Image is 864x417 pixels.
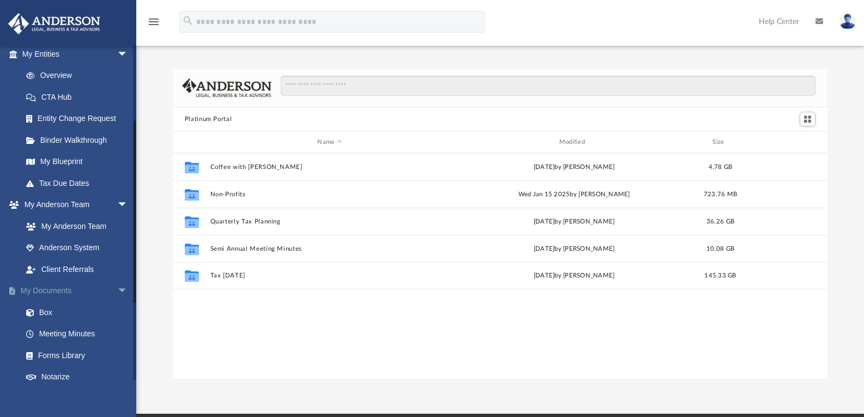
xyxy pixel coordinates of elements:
[147,15,160,28] i: menu
[5,13,104,34] img: Anderson Advisors Platinum Portal
[708,164,732,170] span: 4.78 GB
[147,21,160,28] a: menu
[706,246,734,252] span: 10.08 GB
[706,219,734,225] span: 36.26 GB
[210,164,449,171] button: Coffee with [PERSON_NAME]
[15,323,144,345] a: Meeting Minutes
[15,237,139,259] a: Anderson System
[698,137,742,147] div: Size
[454,244,693,254] div: [DATE] by [PERSON_NAME]
[454,162,693,172] div: [DATE] by [PERSON_NAME]
[454,271,693,281] div: [DATE] by [PERSON_NAME]
[454,137,694,147] div: Modified
[117,43,139,65] span: arrow_drop_down
[15,151,139,173] a: My Blueprint
[281,76,815,96] input: Search files and folders
[747,137,823,147] div: id
[8,194,139,216] a: My Anderson Teamarrow_drop_down
[15,86,144,108] a: CTA Hub
[117,194,139,216] span: arrow_drop_down
[454,190,693,200] div: Wed Jan 15 2025 by [PERSON_NAME]
[15,129,144,151] a: Binder Walkthrough
[8,43,144,65] a: My Entitiesarrow_drop_down
[210,245,449,252] button: Semi Annual Meeting Minutes
[185,114,232,124] button: Platinum Portal
[15,366,144,388] a: Notarize
[15,172,144,194] a: Tax Due Dates
[210,272,449,279] button: Tax [DATE]
[117,280,139,303] span: arrow_drop_down
[15,258,139,280] a: Client Referrals
[15,65,144,87] a: Overview
[210,218,449,225] button: Quarterly Tax Planning
[15,215,134,237] a: My Anderson Team
[704,191,737,197] span: 723.76 MB
[454,217,693,227] div: [DATE] by [PERSON_NAME]
[173,153,828,379] div: grid
[8,280,144,302] a: My Documentsarrow_drop_down
[15,345,139,366] a: Forms Library
[15,301,139,323] a: Box
[210,191,449,198] button: Non-Profits
[209,137,449,147] div: Name
[839,14,856,29] img: User Pic
[182,15,194,27] i: search
[800,112,816,127] button: Switch to Grid View
[704,273,736,279] span: 145.33 GB
[15,108,144,130] a: Entity Change Request
[178,137,205,147] div: id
